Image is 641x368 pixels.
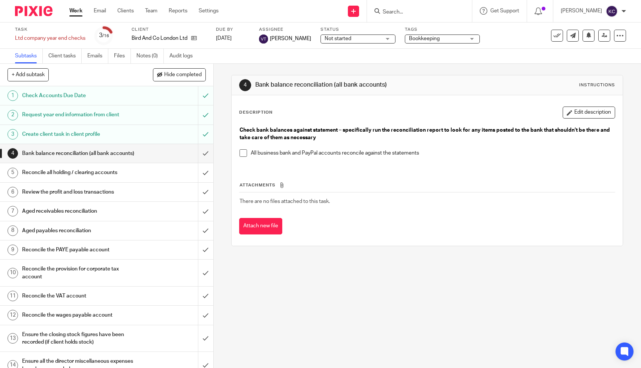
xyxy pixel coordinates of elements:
[22,109,135,120] h1: Request year end information from client
[145,7,157,15] a: Team
[7,225,18,236] div: 8
[114,49,131,63] a: Files
[409,36,440,41] span: Bookkeeping
[22,263,135,282] h1: Reconcile the provision for corporate tax account
[490,8,519,14] span: Get Support
[7,129,18,140] div: 3
[563,107,615,119] button: Edit description
[199,7,219,15] a: Settings
[15,35,85,42] div: Ltd company year end checks
[216,36,232,41] span: [DATE]
[259,35,268,44] img: svg%3E
[240,128,611,140] span: Check bank balances against statement – specifically run the reconciliation report to look for an...
[164,72,202,78] span: Hide completed
[7,245,18,255] div: 9
[15,49,43,63] a: Subtasks
[270,35,311,42] span: [PERSON_NAME]
[169,49,198,63] a: Audit logs
[240,199,330,204] span: There are no files attached to this task.
[382,9,449,16] input: Search
[22,90,135,101] h1: Check Accounts Due Date
[22,186,135,198] h1: Review the profit and loss transactions
[7,90,18,101] div: 1
[15,27,85,33] label: Task
[99,31,109,40] div: 3
[7,310,18,320] div: 12
[69,7,82,15] a: Work
[239,218,282,235] button: Attach new file
[22,167,135,178] h1: Reconcile all holding / clearing accounts
[7,110,18,120] div: 2
[22,309,135,321] h1: Reconcile the wages payable account
[7,206,18,216] div: 7
[153,68,206,81] button: Hide completed
[7,268,18,278] div: 10
[169,7,187,15] a: Reports
[239,110,273,116] p: Description
[240,183,276,187] span: Attachments
[87,49,108,63] a: Emails
[239,79,251,91] div: 4
[7,291,18,301] div: 11
[606,5,618,17] img: svg%3E
[7,333,18,344] div: 13
[251,149,615,157] p: All business bank and PayPal accounts reconcile against the statements
[22,290,135,302] h1: Reconcile the VAT account
[132,27,207,33] label: Client
[15,6,52,16] img: Pixie
[132,35,187,42] p: Bird And Co London Ltd
[136,49,164,63] a: Notes (0)
[22,206,135,217] h1: Aged receivables reconciliation
[7,187,18,197] div: 6
[561,7,602,15] p: [PERSON_NAME]
[48,49,82,63] a: Client tasks
[22,148,135,159] h1: Bank balance reconciliation (all bank accounts)
[7,68,49,81] button: + Add subtask
[22,244,135,255] h1: Reconcile the PAYE payable account
[22,329,135,348] h1: Ensure the closing stock figures have been recorded (if client holds stock)
[255,81,443,89] h1: Bank balance reconciliation (all bank accounts)
[94,7,106,15] a: Email
[7,168,18,178] div: 5
[22,129,135,140] h1: Create client task in client profile
[579,82,615,88] div: Instructions
[22,225,135,236] h1: Aged payables reconciliation
[259,27,311,33] label: Assignee
[405,27,480,33] label: Tags
[320,27,395,33] label: Status
[102,34,109,38] small: /16
[216,27,250,33] label: Due by
[7,148,18,159] div: 4
[325,36,351,41] span: Not started
[117,7,134,15] a: Clients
